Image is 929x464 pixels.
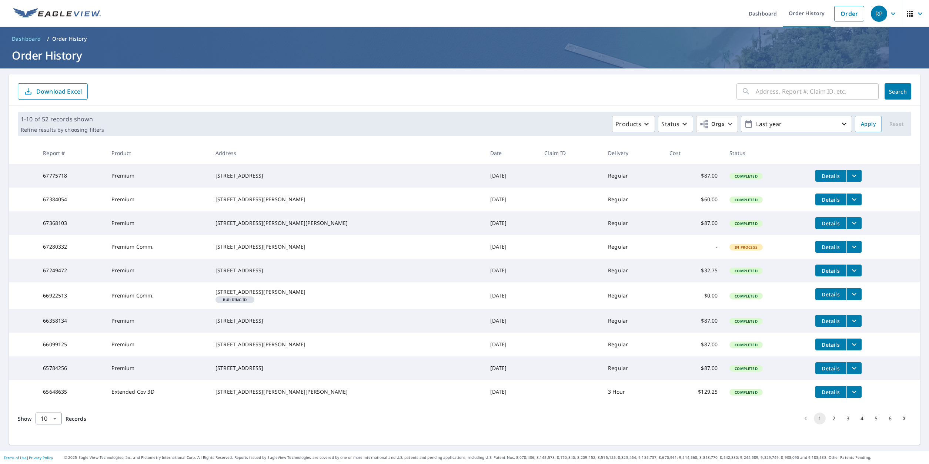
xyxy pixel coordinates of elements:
[815,362,846,374] button: detailsBtn-65784256
[13,8,101,19] img: EV Logo
[52,35,87,43] p: Order History
[106,380,210,404] td: Extended Cov 3D
[37,380,106,404] td: 65648635
[106,164,210,188] td: Premium
[815,386,846,398] button: detailsBtn-65648635
[820,291,842,298] span: Details
[602,188,664,211] td: Regular
[484,211,539,235] td: [DATE]
[484,142,539,164] th: Date
[215,364,478,372] div: [STREET_ADDRESS]
[215,172,478,179] div: [STREET_ADDRESS]
[36,413,62,424] div: Show 10 records
[64,455,925,460] p: © 2025 Eagle View Technologies, Inc. and Pictometry International Corp. All Rights Reserved. Repo...
[215,267,478,274] div: [STREET_ADDRESS]
[484,356,539,380] td: [DATE]
[664,380,724,404] td: $129.25
[484,259,539,282] td: [DATE]
[37,309,106,333] td: 66358134
[37,235,106,259] td: 67280332
[730,197,762,202] span: Completed
[815,194,846,205] button: detailsBtn-67384054
[730,342,762,347] span: Completed
[815,315,846,327] button: detailsBtn-66358134
[730,245,762,250] span: In Process
[21,115,104,124] p: 1-10 of 52 records shown
[846,265,862,276] button: filesDropdownBtn-67249472
[815,170,846,182] button: detailsBtn-67775718
[12,35,41,43] span: Dashboard
[846,362,862,374] button: filesDropdownBtn-65784256
[602,164,664,188] td: Regular
[37,142,106,164] th: Report #
[18,415,32,422] span: Show
[66,415,86,422] span: Records
[37,164,106,188] td: 67775718
[602,380,664,404] td: 3 Hour
[856,413,868,424] button: Go to page 4
[4,455,53,460] p: |
[602,142,664,164] th: Delivery
[730,221,762,226] span: Completed
[815,241,846,253] button: detailsBtn-67280332
[484,282,539,309] td: [DATE]
[484,333,539,356] td: [DATE]
[36,87,82,95] p: Download Excel
[21,127,104,133] p: Refine results by choosing filters
[730,390,762,395] span: Completed
[846,170,862,182] button: filesDropdownBtn-67775718
[538,142,602,164] th: Claim ID
[898,413,910,424] button: Go to next page
[884,413,896,424] button: Go to page 6
[36,408,62,429] div: 10
[846,315,862,327] button: filesDropdownBtn-66358134
[106,142,210,164] th: Product
[29,455,53,460] a: Privacy Policy
[4,455,27,460] a: Terms of Use
[815,265,846,276] button: detailsBtn-67249472
[37,211,106,235] td: 67368103
[9,48,920,63] h1: Order History
[215,388,478,396] div: [STREET_ADDRESS][PERSON_NAME][PERSON_NAME]
[223,298,247,302] em: Building ID
[484,309,539,333] td: [DATE]
[730,293,762,299] span: Completed
[730,174,762,179] span: Completed
[820,389,842,396] span: Details
[484,235,539,259] td: [DATE]
[846,386,862,398] button: filesDropdownBtn-65648635
[106,309,210,333] td: Premium
[106,356,210,380] td: Premium
[664,356,724,380] td: $87.00
[699,120,724,129] span: Orgs
[602,309,664,333] td: Regular
[870,413,882,424] button: Go to page 5
[37,356,106,380] td: 65784256
[9,33,44,45] a: Dashboard
[815,288,846,300] button: detailsBtn-66922513
[37,282,106,309] td: 66922513
[820,267,842,274] span: Details
[820,220,842,227] span: Details
[664,309,724,333] td: $87.00
[664,164,724,188] td: $87.00
[799,413,911,424] nav: pagination navigation
[215,196,478,203] div: [STREET_ADDRESS][PERSON_NAME]
[602,356,664,380] td: Regular
[846,241,862,253] button: filesDropdownBtn-67280332
[612,116,655,132] button: Products
[753,118,840,131] p: Last year
[820,196,842,203] span: Details
[664,282,724,309] td: $0.00
[846,339,862,350] button: filesDropdownBtn-66099125
[9,33,920,45] nav: breadcrumb
[210,142,484,164] th: Address
[664,211,724,235] td: $87.00
[820,341,842,348] span: Details
[855,116,882,132] button: Apply
[814,413,826,424] button: page 1
[820,317,842,325] span: Details
[696,116,738,132] button: Orgs
[602,211,664,235] td: Regular
[215,317,478,325] div: [STREET_ADDRESS]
